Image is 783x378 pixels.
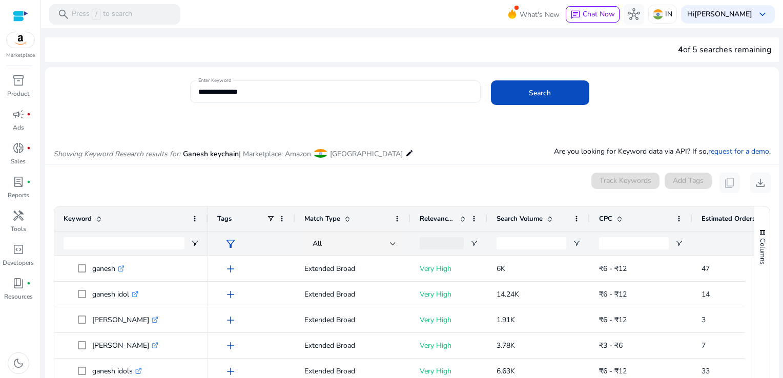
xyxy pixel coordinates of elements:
[304,309,401,330] p: Extended Broad
[224,314,237,326] span: add
[7,89,29,98] p: Product
[665,5,672,23] p: IN
[520,6,560,24] span: What's New
[675,239,683,247] button: Open Filter Menu
[497,264,505,274] span: 6K
[702,315,706,325] span: 3
[583,9,615,19] span: Chat Now
[599,237,669,249] input: CPC Filter Input
[708,146,769,156] a: request for a demo
[191,239,199,247] button: Open Filter Menu
[27,112,31,116] span: fiber_manual_record
[224,288,237,301] span: add
[420,214,456,223] span: Relevance Score
[750,173,771,193] button: download
[624,4,644,25] button: hub
[756,8,769,20] span: keyboard_arrow_down
[7,32,34,48] img: amazon.svg
[554,146,771,157] p: Are you looking for Keyword data via API? If so, .
[754,177,767,189] span: download
[330,149,403,159] span: [GEOGRAPHIC_DATA]
[217,214,232,223] span: Tags
[628,8,640,20] span: hub
[529,88,551,98] span: Search
[92,258,125,279] p: ganesh
[27,180,31,184] span: fiber_manual_record
[702,366,710,376] span: 33
[12,357,25,369] span: dark_mode
[4,292,33,301] p: Resources
[198,77,231,84] mat-label: Enter Keyword
[572,239,581,247] button: Open Filter Menu
[224,340,237,352] span: add
[12,243,25,256] span: code_blocks
[12,277,25,289] span: book_4
[11,157,26,166] p: Sales
[6,52,35,59] p: Marketplace
[678,44,683,55] span: 4
[420,335,478,356] p: Very High
[304,258,401,279] p: Extended Broad
[12,209,25,222] span: handyman
[12,74,25,87] span: inventory_2
[313,239,322,248] span: All
[27,146,31,150] span: fiber_manual_record
[13,123,24,132] p: Ads
[653,9,663,19] img: in.svg
[687,11,752,18] p: Hi
[12,108,25,120] span: campaign
[224,263,237,275] span: add
[694,9,752,19] b: [PERSON_NAME]
[304,214,340,223] span: Match Type
[491,80,589,105] button: Search
[3,258,34,267] p: Developers
[702,289,710,299] span: 14
[12,176,25,188] span: lab_profile
[72,9,132,20] p: Press to search
[12,142,25,154] span: donut_small
[702,214,763,223] span: Estimated Orders/Month
[420,309,478,330] p: Very High
[92,284,138,305] p: ganesh idol
[8,191,29,200] p: Reports
[678,44,771,56] div: of 5 searches remaining
[497,366,515,376] span: 6.63K
[27,281,31,285] span: fiber_manual_record
[470,239,478,247] button: Open Filter Menu
[239,149,311,159] span: | Marketplace: Amazon
[304,284,401,305] p: Extended Broad
[64,237,184,249] input: Keyword Filter Input
[92,309,158,330] p: [PERSON_NAME]
[599,214,612,223] span: CPC
[497,237,566,249] input: Search Volume Filter Input
[599,341,623,350] span: ₹3 - ₹6
[420,258,478,279] p: Very High
[497,341,515,350] span: 3.78K
[405,147,414,159] mat-icon: edit
[420,284,478,305] p: Very High
[570,10,581,20] span: chat
[566,6,620,23] button: chatChat Now
[599,289,627,299] span: ₹6 - ₹12
[183,149,239,159] span: Ganesh keychain
[92,9,101,20] span: /
[64,214,92,223] span: Keyword
[224,365,237,377] span: add
[702,264,710,274] span: 47
[92,335,158,356] p: [PERSON_NAME]
[11,224,26,234] p: Tools
[599,315,627,325] span: ₹6 - ₹12
[497,214,543,223] span: Search Volume
[57,8,70,20] span: search
[497,289,519,299] span: 14.24K
[53,149,180,159] i: Showing Keyword Research results for:
[497,315,515,325] span: 1.91K
[702,341,706,350] span: 7
[758,238,767,264] span: Columns
[599,264,627,274] span: ₹6 - ₹12
[304,335,401,356] p: Extended Broad
[224,238,237,250] span: filter_alt
[599,366,627,376] span: ₹6 - ₹12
